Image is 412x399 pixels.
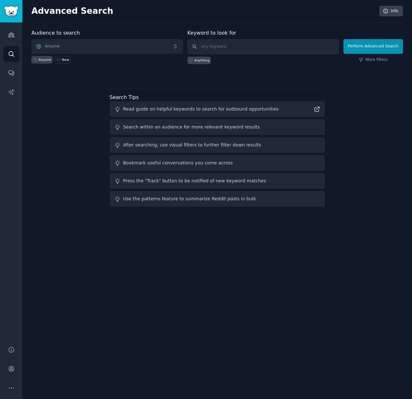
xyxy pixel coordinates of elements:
h2: Advanced Search [31,6,376,16]
div: Anyone [38,57,51,62]
a: More filters [359,57,388,63]
div: New [62,57,69,62]
div: Search within an audience for more relevant keyword results [123,124,260,130]
button: Anyone [31,39,183,54]
div: Anything [194,58,210,62]
div: After searching, use visual filters to further filter down results [123,142,261,148]
img: GummySearch logo [4,6,19,17]
button: Perform Advanced Search [343,39,403,54]
a: Info [379,6,403,17]
label: Audience to search [31,30,80,36]
label: Search Tips [110,94,139,100]
div: Read guide on helpful keywords to search for outbound opportunities [123,106,279,112]
div: Press the "Track" button to be notified of new keyword matches [123,178,266,184]
input: Any keyword [187,39,339,54]
div: Use the patterns feature to summarize Reddit posts in bulk [123,195,256,202]
div: Bookmark useful conversations you come across [123,160,233,166]
label: Keyword to look for [187,30,236,36]
a: New [55,56,70,63]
